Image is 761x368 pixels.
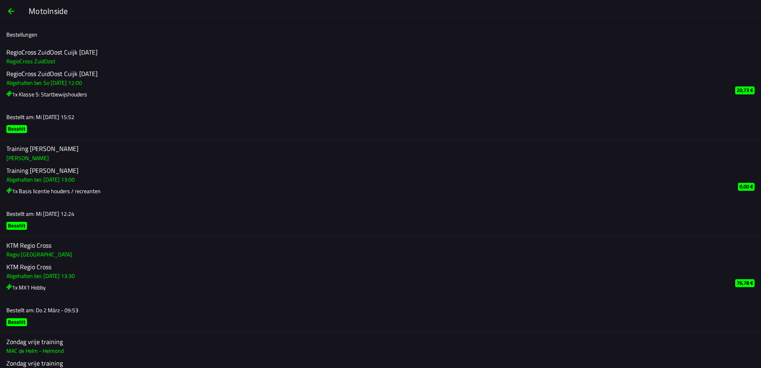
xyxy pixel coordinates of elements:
[6,90,722,98] h3: 1x Klasse 5: Startbewijshouders
[6,306,722,314] h3: Bestellt am: Do 2 März - 09:53
[6,187,725,195] h3: 1x Basis licentie houders / recreanten
[6,222,27,230] ion-badge: Bezahlt
[6,338,725,346] h2: Zondag vrije training
[6,49,722,56] h2: RegioCross ZuidOost Cuijk [DATE]
[6,263,722,271] h2: KTM Regio Cross
[6,145,725,153] h2: Training [PERSON_NAME]
[738,183,755,191] ion-badge: 0,00 €
[6,167,725,174] h2: Training [PERSON_NAME]
[6,346,725,355] h3: MAC de Helm - Helmond
[6,360,725,367] h2: Zondag vrije training
[6,283,722,292] h3: 1x MX1 Hobby
[21,5,761,17] ion-title: MotoInside
[6,78,722,87] h3: Abgehalten bei: So [DATE] 12:00
[6,242,722,249] h2: KTM Regio Cross
[6,209,725,218] h3: Bestellt am: Mi [DATE] 12:24
[6,113,722,121] h3: Bestellt am: Mi [DATE] 15:52
[735,279,755,287] ion-badge: 76,78 €
[6,154,725,162] h3: [PERSON_NAME]
[6,70,722,78] h2: RegioCross ZuidOost Cuijk [DATE]
[6,175,725,184] h3: Abgehalten bei: [DATE] 13:00
[6,272,722,280] h3: Abgehalten bei: [DATE] 13:30
[6,250,722,258] h3: Regio [GEOGRAPHIC_DATA]
[6,318,27,326] ion-badge: Bezahlt
[735,86,755,94] ion-badge: 20,73 €
[6,57,722,65] h3: RegioCross ZuidOost
[6,30,37,39] ion-label: Bestellungen
[6,125,27,133] ion-badge: Bezahlt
